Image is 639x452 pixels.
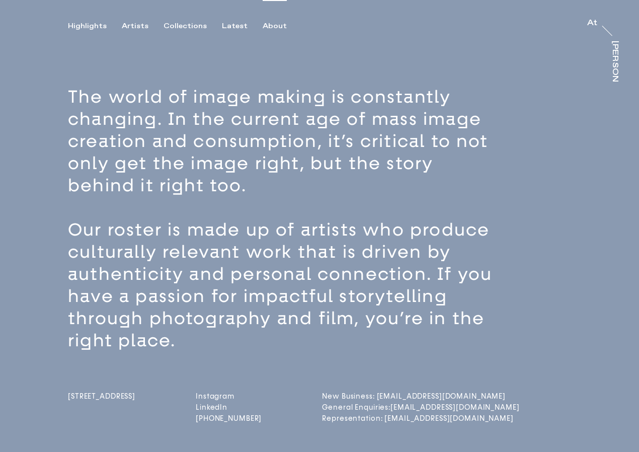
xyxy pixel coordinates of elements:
[263,22,302,31] button: About
[68,22,122,31] button: Highlights
[164,22,207,31] div: Collections
[611,41,619,118] div: [PERSON_NAME]
[68,219,499,352] p: Our roster is made up of artists who produce culturally relevant work that is driven by authentic...
[164,22,222,31] button: Collections
[263,22,287,31] div: About
[222,22,263,31] button: Latest
[68,86,499,197] p: The world of image making is constantly changing. In the current age of mass image creation and c...
[68,392,135,401] span: [STREET_ADDRESS]
[196,403,262,412] a: LinkedIn
[196,392,262,401] a: Instagram
[68,392,135,425] a: [STREET_ADDRESS]
[222,22,248,31] div: Latest
[322,414,402,423] a: Representation: [EMAIL_ADDRESS][DOMAIN_NAME]
[322,403,402,412] a: General Enquiries:[EMAIL_ADDRESS][DOMAIN_NAME]
[122,22,164,31] button: Artists
[196,414,262,423] a: [PHONE_NUMBER]
[122,22,148,31] div: Artists
[322,392,402,401] a: New Business: [EMAIL_ADDRESS][DOMAIN_NAME]
[609,41,619,82] a: [PERSON_NAME]
[68,22,107,31] div: Highlights
[587,19,597,29] a: At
